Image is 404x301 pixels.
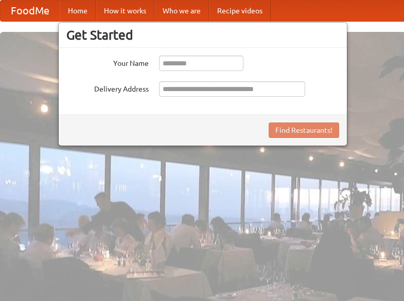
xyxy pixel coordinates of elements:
[66,56,149,68] label: Your Name
[96,1,154,21] a: How it works
[154,1,209,21] a: Who we are
[66,81,149,94] label: Delivery Address
[60,1,96,21] a: Home
[209,1,271,21] a: Recipe videos
[1,1,60,21] a: FoodMe
[269,122,339,138] button: Find Restaurants!
[66,27,339,43] h3: Get Started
